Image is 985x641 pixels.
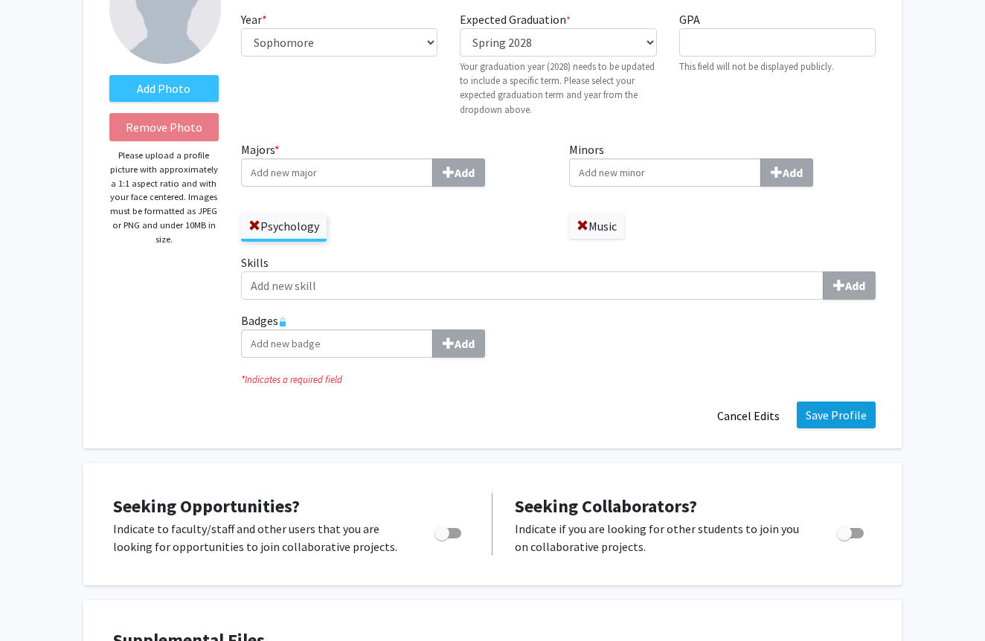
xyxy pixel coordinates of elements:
[113,520,406,555] p: Indicate to faculty/staff and other users that you are looking for opportunities to join collabor...
[432,158,485,187] button: Majors*
[679,10,700,28] label: GPA
[241,373,876,387] i: Indicates a required field
[109,113,219,141] button: Remove Photo
[241,158,433,187] input: Majors*Add
[823,271,876,300] button: Skills
[460,59,656,117] p: Your graduation year (2028) needs to be updated to include a specific term. Please select your ex...
[455,165,475,180] b: Add
[831,520,872,542] div: Toggle
[569,213,624,239] label: Music
[797,402,876,428] button: Save Profile
[679,60,834,72] small: This field will not be displayed publicly.
[515,520,809,555] p: Indicate if you are looking for other students to join you on collaborative projects.
[109,75,219,102] label: AddProfile Picture
[845,278,865,293] b: Add
[241,329,433,358] input: BadgesAdd
[708,402,789,430] button: Cancel Edits
[432,329,485,358] button: Badges
[11,574,63,630] iframe: Chat
[241,213,327,239] label: Psychology
[783,165,803,180] b: Add
[241,312,876,358] label: Badges
[429,520,469,542] div: Toggle
[569,141,876,187] label: Minors
[460,10,571,28] label: Expected Graduation
[241,254,876,300] label: Skills
[515,495,697,518] span: Seeking Collaborators?
[113,495,300,518] span: Seeking Opportunities?
[455,336,475,351] b: Add
[109,149,219,246] p: Please upload a profile picture with approximately a 1:1 aspect ratio and with your face centered...
[241,10,267,28] label: Year
[241,141,548,187] label: Majors
[569,158,761,187] input: MinorsAdd
[241,271,824,300] input: SkillsAdd
[760,158,813,187] button: Minors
